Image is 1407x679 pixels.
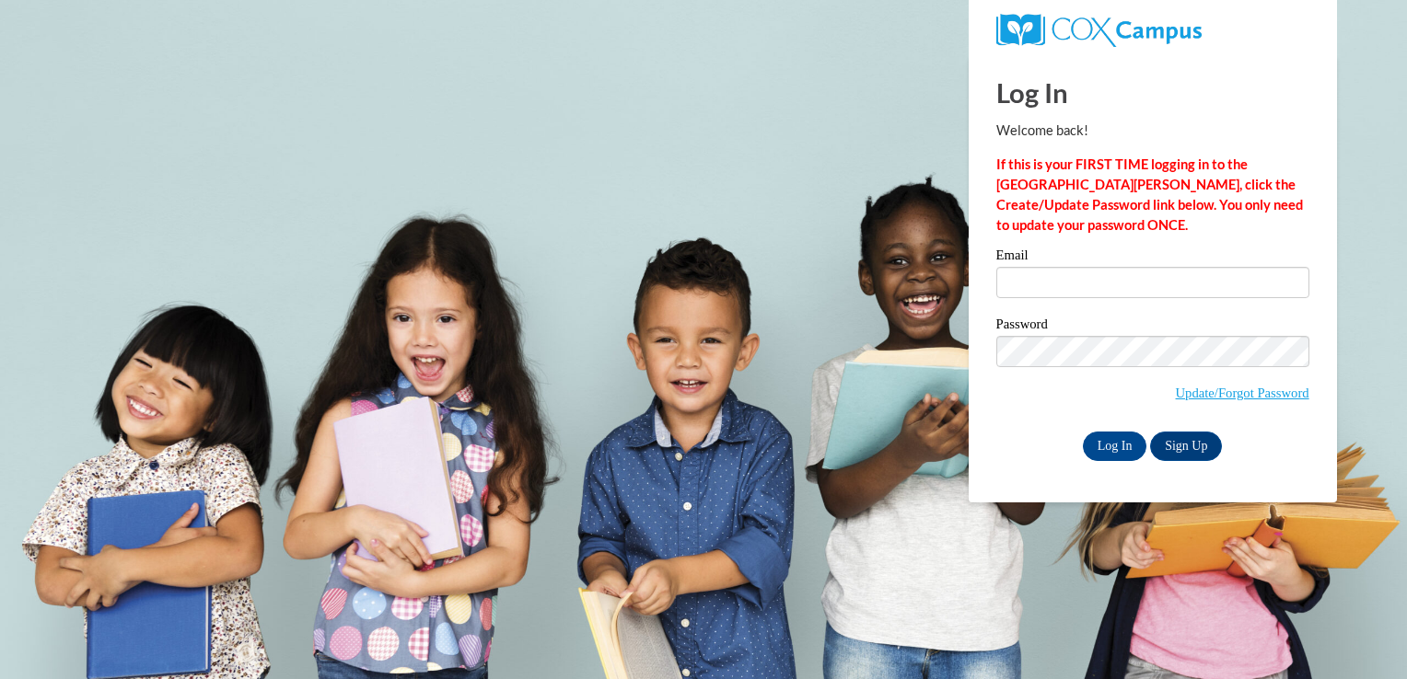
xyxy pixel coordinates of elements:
img: COX Campus [996,14,1202,47]
label: Email [996,248,1309,267]
input: Log In [1083,432,1147,461]
a: COX Campus [996,21,1202,37]
a: Sign Up [1150,432,1222,461]
h1: Log In [996,74,1309,111]
strong: If this is your FIRST TIME logging in to the [GEOGRAPHIC_DATA][PERSON_NAME], click the Create/Upd... [996,156,1303,233]
label: Password [996,317,1309,336]
p: Welcome back! [996,121,1309,141]
a: Update/Forgot Password [1176,386,1309,400]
